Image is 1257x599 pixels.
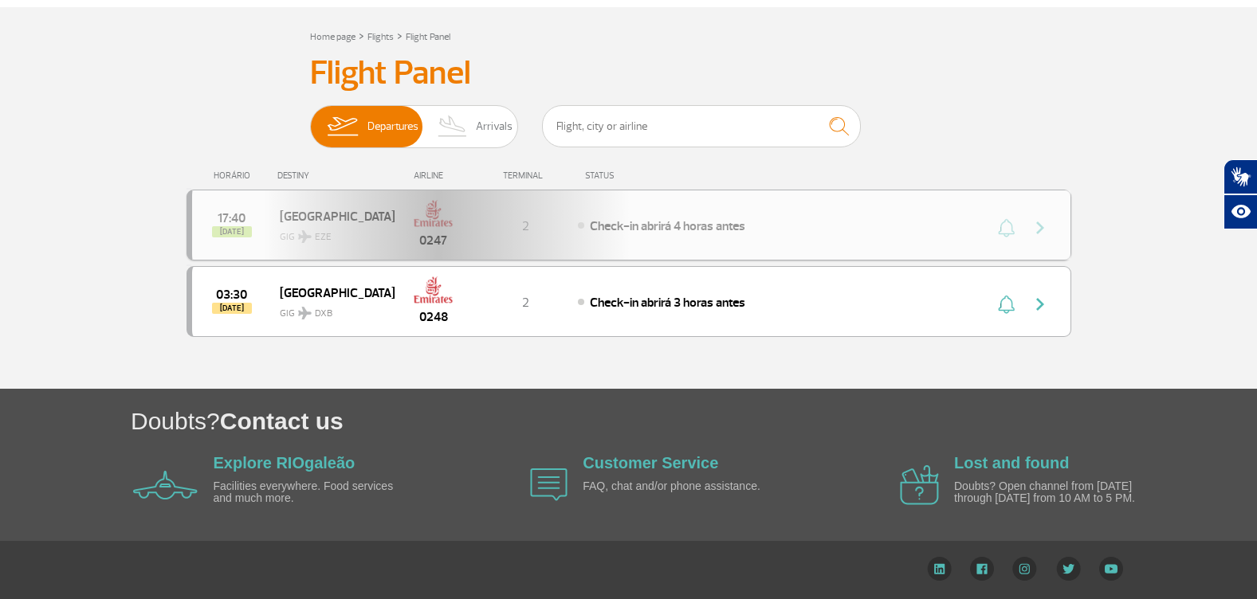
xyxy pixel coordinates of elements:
[216,289,247,300] span: 2025-10-02 03:30:00
[310,53,948,93] h3: Flight Panel
[220,408,344,434] span: Contact us
[310,31,355,43] a: Home page
[954,454,1069,472] a: Lost and found
[394,170,473,181] div: AIRLINE
[530,468,568,501] img: airplane icon
[212,303,252,314] span: [DATE]
[133,471,198,499] img: airplane icon
[406,31,450,43] a: Flight Panel
[522,295,529,311] span: 2
[315,307,332,321] span: DXB
[430,106,477,147] img: slider-desembarque
[577,170,707,181] div: STATUS
[298,307,312,319] img: destiny_airplane.svg
[280,282,382,303] span: [GEOGRAPHIC_DATA]
[954,480,1137,505] p: Doubts? Open channel from [DATE] through [DATE] from 10 AM to 5 PM.
[131,405,1257,437] h1: Doubts?
[317,106,367,147] img: slider-embarque
[590,295,745,311] span: Check-in abrirá 3 horas antes
[1224,159,1257,194] button: Abrir tradutor de língua de sinais.
[1099,557,1123,581] img: YouTube
[397,26,403,45] a: >
[583,480,766,492] p: FAQ, chat and/or phone assistance.
[1224,194,1257,229] button: Abrir recursos assistivos.
[277,170,394,181] div: DESTINY
[542,105,861,147] input: Flight, city or airline
[280,298,382,321] span: GIG
[1031,295,1050,314] img: seta-direita-painel-voo.svg
[970,557,994,581] img: Facebook
[998,295,1015,314] img: sino-painel-voo.svg
[583,454,718,472] a: Customer Service
[476,106,513,147] span: Arrivals
[1012,557,1037,581] img: Instagram
[473,170,577,181] div: TERMINAL
[900,465,939,505] img: airplane icon
[214,454,355,472] a: Explore RIOgaleão
[367,106,418,147] span: Departures
[927,557,952,581] img: LinkedIn
[359,26,364,45] a: >
[214,480,397,505] p: Facilities everywhere. Food services and much more.
[419,307,448,327] span: 0248
[191,170,278,181] div: HORÁRIO
[1224,159,1257,229] div: Plugin de acessibilidade da Hand Talk.
[367,31,394,43] a: Flights
[1056,557,1081,581] img: Twitter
